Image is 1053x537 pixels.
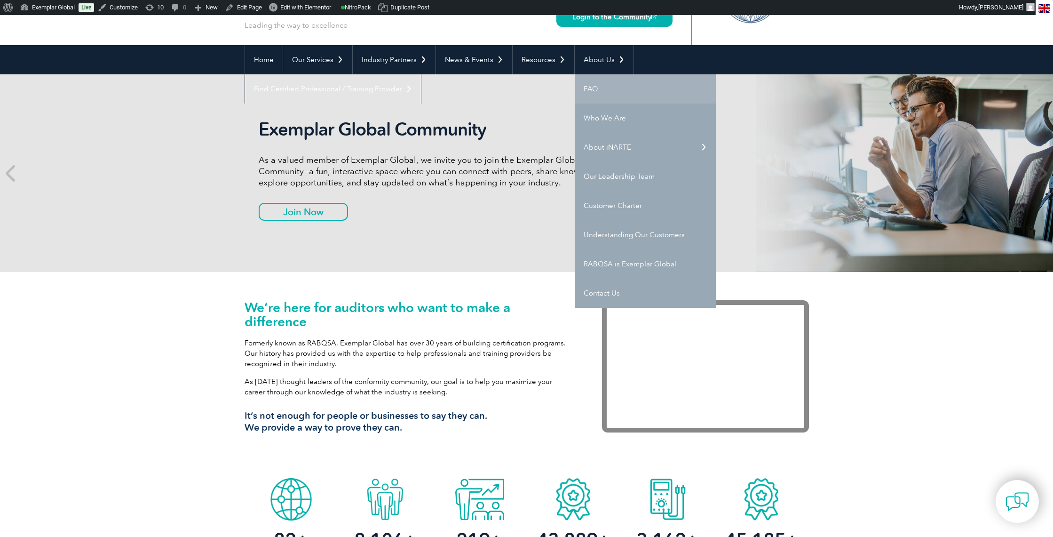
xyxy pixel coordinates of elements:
[245,20,348,31] p: Leading the way to excellence
[259,154,611,188] p: As a valued member of Exemplar Global, we invite you to join the Exemplar Global Community—a fun,...
[1005,490,1029,513] img: contact-chat.png
[575,133,716,162] a: About iNARTE
[259,203,348,221] a: Join Now
[602,300,809,433] iframe: Exemplar Global: Working together to make a difference
[245,300,574,329] h1: We’re here for auditors who want to make a difference
[353,45,435,74] a: Industry Partners
[575,162,716,191] a: Our Leadership Team
[259,119,611,140] h2: Exemplar Global Community
[245,377,574,397] p: As [DATE] thought leaders of the conformity community, our goal is to help you maximize your care...
[245,410,574,433] h3: It’s not enough for people or businesses to say they can. We provide a way to prove they can.
[575,104,716,133] a: Who We Are
[651,14,657,19] img: open_square.png
[575,45,633,74] a: About Us
[245,338,574,369] p: Formerly known as RABQSA, Exemplar Global has over 30 years of building certification programs. O...
[575,191,716,220] a: Customer Charter
[1038,4,1050,13] img: en
[513,45,574,74] a: Resources
[575,220,716,249] a: Understanding Our Customers
[245,74,421,104] a: Find Certified Professional / Training Provider
[556,7,673,27] a: Login to the Community
[575,74,716,104] a: FAQ
[575,279,716,308] a: Contact Us
[283,45,352,74] a: Our Services
[245,45,283,74] a: Home
[79,3,94,12] a: Live
[575,249,716,279] a: RABQSA is Exemplar Global
[436,45,512,74] a: News & Events
[978,4,1023,11] span: [PERSON_NAME]
[280,4,331,11] span: Edit with Elementor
